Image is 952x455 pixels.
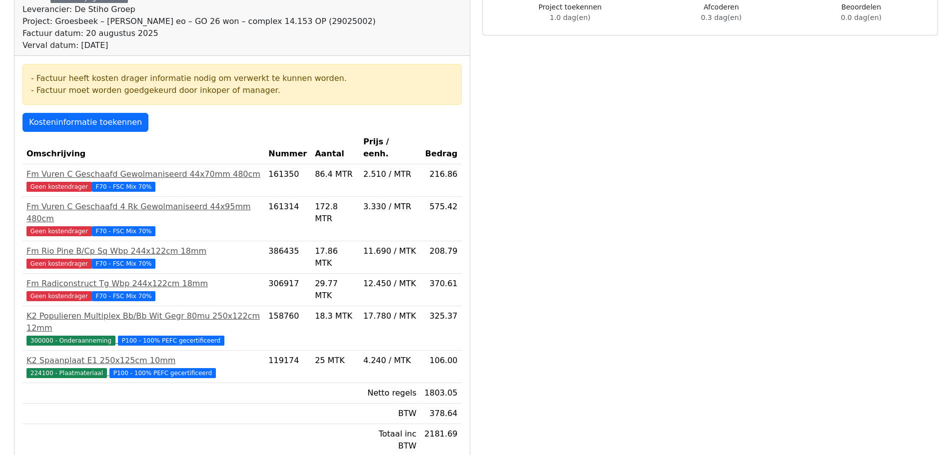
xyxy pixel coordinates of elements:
div: 17.780 / MTK [363,310,416,322]
span: F70 - FSC Mix 70% [92,226,156,236]
span: Geen kostendrager [26,182,92,192]
th: Aantal [311,132,359,164]
a: Fm Radiconstruct Tg Wbp 244x122cm 18mmGeen kostendragerF70 - FSC Mix 70% [26,278,260,302]
span: F70 - FSC Mix 70% [92,259,156,269]
div: 11.690 / MTK [363,245,416,257]
td: Netto regels [359,383,420,404]
div: Project toekennen [539,2,602,23]
div: 2.510 / MTR [363,168,416,180]
td: 306917 [264,274,311,306]
span: 224100 - Plaatmateriaal [26,368,107,378]
div: 18.3 MTK [315,310,355,322]
span: Geen kostendrager [26,259,92,269]
a: K2 Populieren Multiplex Bb/Bb Wit Gegr 80mu 250x122cm 12mm300000 - Onderaanneming P100 - 100% PEF... [26,310,260,346]
a: Fm Rio Pine B/Cp Sq Wbp 244x122cm 18mmGeen kostendragerF70 - FSC Mix 70% [26,245,260,269]
span: P100 - 100% PEFC gecertificeerd [118,336,224,346]
td: 325.37 [420,306,461,351]
div: 172.8 MTR [315,201,355,225]
td: 161314 [264,197,311,241]
div: Beoordelen [841,2,882,23]
th: Bedrag [420,132,461,164]
div: Afcoderen [701,2,742,23]
div: Fm Vuren C Geschaafd 4 Rk Gewolmaniseerd 44x95mm 480cm [26,201,260,225]
span: 1.0 dag(en) [550,13,590,21]
th: Nummer [264,132,311,164]
div: K2 Populieren Multiplex Bb/Bb Wit Gegr 80mu 250x122cm 12mm [26,310,260,334]
span: 0.3 dag(en) [701,13,742,21]
div: Fm Vuren C Geschaafd Gewolmaniseerd 44x70mm 480cm [26,168,260,180]
td: 378.64 [420,404,461,424]
span: 300000 - Onderaanneming [26,336,115,346]
span: F70 - FSC Mix 70% [92,182,156,192]
div: Factuur datum: 20 augustus 2025 [22,27,376,39]
div: K2 Spaanplaat E1 250x125cm 10mm [26,355,260,367]
span: P100 - 100% PEFC gecertificeerd [109,368,216,378]
div: 4.240 / MTK [363,355,416,367]
td: BTW [359,404,420,424]
div: 86.4 MTR [315,168,355,180]
span: 0.0 dag(en) [841,13,882,21]
span: Geen kostendrager [26,291,92,301]
div: 3.330 / MTR [363,201,416,213]
div: - Factuur moet worden goedgekeurd door inkoper of manager. [31,84,453,96]
div: 12.450 / MTK [363,278,416,290]
div: 17.86 MTK [315,245,355,269]
div: 25 MTK [315,355,355,367]
a: Fm Vuren C Geschaafd 4 Rk Gewolmaniseerd 44x95mm 480cmGeen kostendragerF70 - FSC Mix 70% [26,201,260,237]
td: 208.79 [420,241,461,274]
td: 158760 [264,306,311,351]
td: 119174 [264,351,311,383]
th: Omschrijving [22,132,264,164]
a: Fm Vuren C Geschaafd Gewolmaniseerd 44x70mm 480cmGeen kostendragerF70 - FSC Mix 70% [26,168,260,192]
div: Fm Rio Pine B/Cp Sq Wbp 244x122cm 18mm [26,245,260,257]
span: Geen kostendrager [26,226,92,236]
td: 370.61 [420,274,461,306]
div: Verval datum: [DATE] [22,39,376,51]
div: 29.77 MTK [315,278,355,302]
a: K2 Spaanplaat E1 250x125cm 10mm224100 - Plaatmateriaal P100 - 100% PEFC gecertificeerd [26,355,260,379]
div: - Factuur heeft kosten drager informatie nodig om verwerkt te kunnen worden. [31,72,453,84]
a: Kosteninformatie toekennen [22,113,148,132]
div: Leverancier: De Stiho Groep [22,3,376,15]
div: Project: Groesbeek – [PERSON_NAME] eo – GO 26 won – complex 14.153 OP (29025002) [22,15,376,27]
td: 161350 [264,164,311,197]
td: 575.42 [420,197,461,241]
td: 106.00 [420,351,461,383]
td: 1803.05 [420,383,461,404]
div: Fm Radiconstruct Tg Wbp 244x122cm 18mm [26,278,260,290]
td: 386435 [264,241,311,274]
span: F70 - FSC Mix 70% [92,291,156,301]
td: 216.86 [420,164,461,197]
th: Prijs / eenh. [359,132,420,164]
